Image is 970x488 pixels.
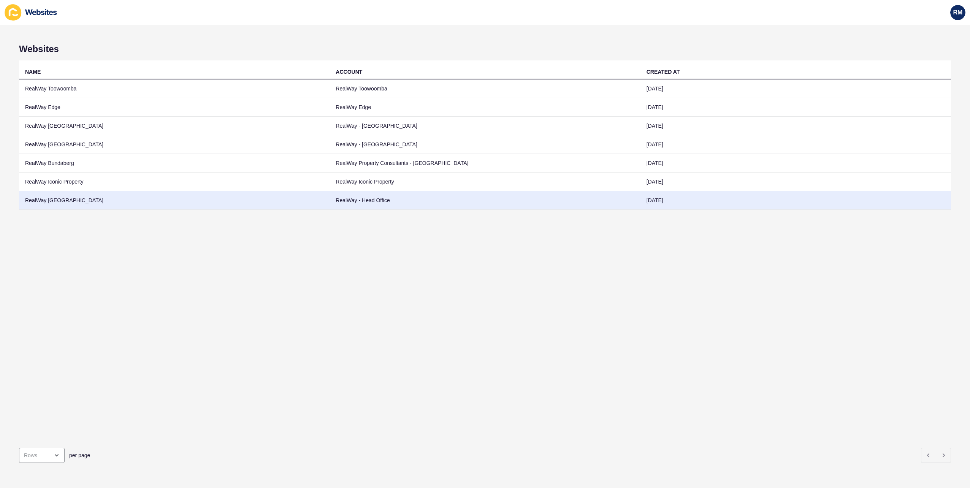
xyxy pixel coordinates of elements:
td: RealWay - [GEOGRAPHIC_DATA] [330,117,640,135]
td: RealWay Toowoomba [330,79,640,98]
td: RealWay - [GEOGRAPHIC_DATA] [330,135,640,154]
div: ACCOUNT [336,68,362,76]
span: RM [953,9,963,16]
td: [DATE] [640,79,951,98]
td: RealWay [GEOGRAPHIC_DATA] [19,135,330,154]
div: open menu [19,448,65,463]
td: RealWay Iconic Property [19,173,330,191]
td: [DATE] [640,135,951,154]
div: NAME [25,68,41,76]
td: [DATE] [640,173,951,191]
td: RealWay [GEOGRAPHIC_DATA] [19,191,330,210]
td: RealWay Edge [19,98,330,117]
td: RealWay Edge [330,98,640,117]
td: [DATE] [640,98,951,117]
td: [DATE] [640,117,951,135]
td: RealWay [GEOGRAPHIC_DATA] [19,117,330,135]
div: CREATED AT [647,68,680,76]
td: [DATE] [640,154,951,173]
td: RealWay Iconic Property [330,173,640,191]
td: RealWay Property Consultants - [GEOGRAPHIC_DATA] [330,154,640,173]
span: per page [69,452,90,459]
td: [DATE] [640,191,951,210]
h1: Websites [19,44,951,54]
td: RealWay Bundaberg [19,154,330,173]
td: RealWay Toowoomba [19,79,330,98]
td: RealWay - Head Office [330,191,640,210]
